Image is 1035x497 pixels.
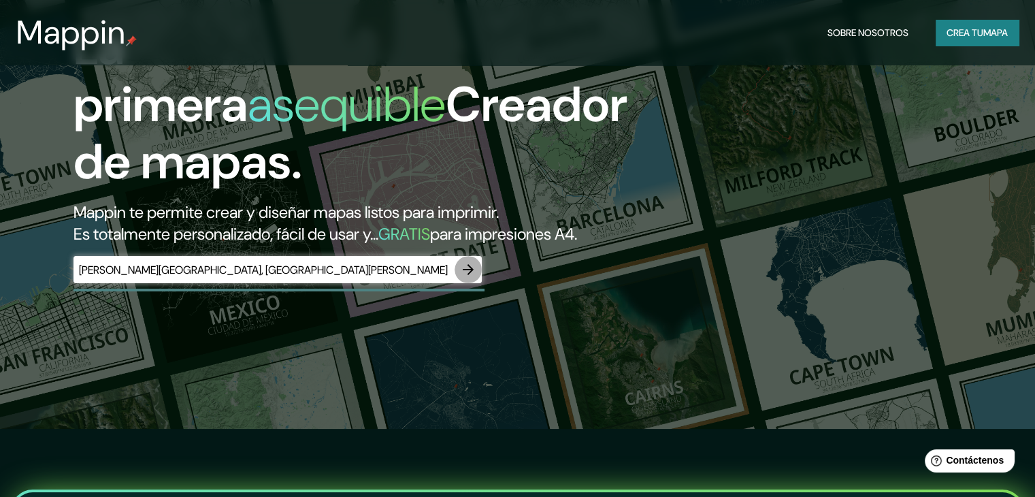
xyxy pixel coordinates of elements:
font: asequible [248,73,446,136]
iframe: Lanzador de widgets de ayuda [914,444,1020,482]
img: pin de mapeo [126,35,137,46]
font: Mappin te permite crear y diseñar mapas listos para imprimir. [73,202,499,223]
font: para impresiones A4. [430,223,577,244]
font: Sobre nosotros [827,27,908,39]
font: mapa [983,27,1008,39]
font: Crea tu [947,27,983,39]
font: Creador de mapas. [73,73,627,193]
font: Mappin [16,11,126,54]
font: GRATIS [378,223,430,244]
button: Sobre nosotros [822,20,914,46]
button: Crea tumapa [936,20,1019,46]
font: La primera [73,16,248,136]
input: Elige tu lugar favorito [73,262,455,278]
font: Es totalmente personalizado, fácil de usar y... [73,223,378,244]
